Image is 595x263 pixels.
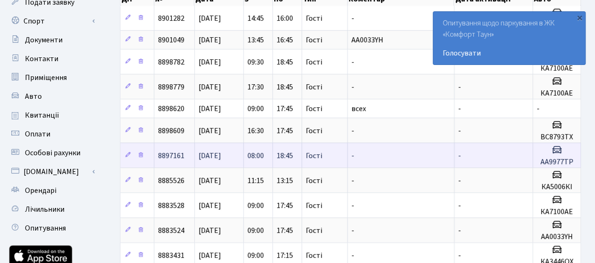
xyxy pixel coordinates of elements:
[306,127,322,135] span: Гості
[277,126,293,136] span: 17:45
[198,200,221,211] span: [DATE]
[247,82,264,92] span: 17:30
[247,151,264,161] span: 08:00
[158,151,184,161] span: 8897161
[277,35,293,45] span: 16:45
[306,83,322,91] span: Гості
[247,250,264,261] span: 09:00
[25,35,63,45] span: Документи
[433,12,585,64] div: Опитування щодо паркування в ЖК «Комфорт Таун»
[458,104,461,114] span: -
[306,177,322,184] span: Гості
[25,72,67,83] span: Приміщення
[277,57,293,67] span: 18:45
[306,227,322,234] span: Гості
[351,104,366,114] span: всех
[158,57,184,67] span: 8898782
[198,57,221,67] span: [DATE]
[5,125,99,143] a: Оплати
[5,162,99,181] a: [DOMAIN_NAME]
[25,129,50,139] span: Оплати
[537,104,539,114] span: -
[306,58,322,66] span: Гості
[458,151,461,161] span: -
[306,105,322,112] span: Гості
[537,89,577,98] h5: КА7100АЕ
[158,200,184,211] span: 8883528
[198,35,221,45] span: [DATE]
[5,181,99,200] a: Орендарі
[25,91,42,102] span: Авто
[5,87,99,106] a: Авто
[198,225,221,236] span: [DATE]
[458,250,461,261] span: -
[247,13,264,24] span: 14:45
[247,175,264,186] span: 11:15
[537,207,577,216] h5: КА7100AE
[351,225,354,236] span: -
[198,104,221,114] span: [DATE]
[158,126,184,136] span: 8898609
[158,82,184,92] span: 8898779
[25,110,59,120] span: Квитанції
[247,225,264,236] span: 09:00
[5,68,99,87] a: Приміщення
[306,202,322,209] span: Гості
[247,35,264,45] span: 13:45
[247,104,264,114] span: 09:00
[158,104,184,114] span: 8898620
[351,200,354,211] span: -
[351,82,354,92] span: -
[277,225,293,236] span: 17:45
[277,200,293,211] span: 17:45
[247,126,264,136] span: 16:30
[306,152,322,159] span: Гості
[306,252,322,259] span: Гості
[458,175,461,186] span: -
[351,57,354,67] span: -
[537,133,577,142] h5: ВС8793ТХ
[5,31,99,49] a: Документи
[25,185,56,196] span: Орендарі
[5,219,99,238] a: Опитування
[198,13,221,24] span: [DATE]
[458,126,461,136] span: -
[158,250,184,261] span: 8883431
[5,12,99,31] a: Спорт
[247,57,264,67] span: 09:30
[458,200,461,211] span: -
[277,104,293,114] span: 17:45
[277,151,293,161] span: 18:45
[351,126,354,136] span: -
[5,200,99,219] a: Лічильники
[158,13,184,24] span: 8901282
[537,64,577,73] h5: КА7100АЕ
[25,148,80,158] span: Особові рахунки
[351,13,354,24] span: -
[158,35,184,45] span: 8901049
[537,232,577,241] h5: АА0033YH
[306,36,322,44] span: Гості
[537,158,577,167] h5: АА9977ТР
[351,151,354,161] span: -
[5,106,99,125] a: Квитанції
[198,250,221,261] span: [DATE]
[458,82,461,92] span: -
[25,54,58,64] span: Контакти
[198,82,221,92] span: [DATE]
[198,175,221,186] span: [DATE]
[158,225,184,236] span: 8883524
[277,175,293,186] span: 13:15
[351,250,354,261] span: -
[277,250,293,261] span: 17:15
[25,223,66,233] span: Опитування
[5,49,99,68] a: Контакти
[247,200,264,211] span: 09:00
[25,204,64,215] span: Лічильники
[458,225,461,236] span: -
[277,13,293,24] span: 16:00
[351,175,354,186] span: -
[306,15,322,22] span: Гості
[5,143,99,162] a: Особові рахунки
[575,13,584,22] div: ×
